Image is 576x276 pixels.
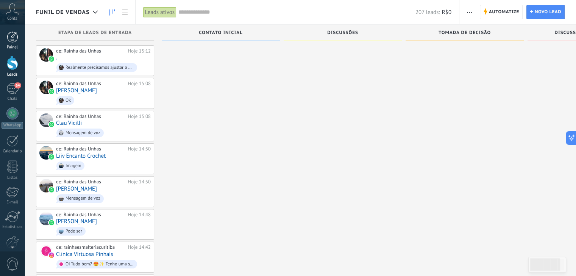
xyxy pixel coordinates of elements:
a: Liiv Encanto Crochet [56,153,106,159]
div: Chats [2,96,23,101]
a: [PERSON_NAME] [56,186,97,192]
div: Clau Vicilli [39,113,53,127]
div: . [39,48,53,62]
div: Hoje 15:12 [128,48,151,54]
a: Leads [106,5,119,20]
div: Etapa de leads de entrada [40,30,150,37]
div: Discussões [287,30,398,37]
div: Calendário [2,149,23,154]
div: Ok [66,98,71,103]
a: [PERSON_NAME] [56,218,97,225]
img: waba.svg [49,89,54,94]
div: de: Rainha das Unhas [56,113,125,119]
div: Hoje 14:50 [128,146,151,152]
a: Clau Vicilli [56,120,82,126]
div: Listas [2,175,23,180]
div: Leads [2,72,23,77]
div: Tomada de decisão [409,30,520,37]
img: waba.svg [49,187,54,192]
span: R$0 [442,9,451,16]
div: de: rainhaesmalteriacuritiba [56,244,125,250]
a: Clínica Virtuosa Pinhais [56,251,113,257]
div: E-mail [2,200,23,205]
div: de: Rainha das Unhas [56,212,125,218]
div: Hoje 15:08 [128,113,151,119]
button: Mais [464,5,475,19]
img: instagram.svg [49,253,54,258]
span: Conta [7,16,17,21]
img: waba.svg [49,56,54,62]
div: Jessica Farias [39,212,53,225]
div: de: Rainha das Unhas [56,48,125,54]
span: Discussões [327,30,358,36]
div: Mensagem de voz [66,130,100,136]
div: Hoje 15:08 [128,81,151,87]
span: Automatize [489,5,519,19]
div: Andréa de Faria Gomes [39,81,53,94]
div: Oi Tudo bem? 😍✨ Tenho uma super novidade pra você! Você ganhou uma avaliação corporal e facial to... [66,262,134,267]
div: Liiv Encanto Crochet [39,146,53,160]
img: waba.svg [49,154,54,160]
div: Hoje 14:50 [128,179,151,185]
div: WhatsApp [2,122,23,129]
div: Mensagem de voz [66,196,100,201]
div: de: Rainha das Unhas [56,179,125,185]
span: Etapa de leads de entrada [58,30,132,36]
a: Lista [119,5,131,20]
span: 64 [14,82,21,88]
span: Novo lead [535,5,561,19]
div: Hoje 14:42 [128,244,151,250]
a: [PERSON_NAME] [56,87,97,94]
div: de: Rainha das Unhas [56,81,125,87]
img: waba.svg [49,122,54,127]
img: waba.svg [49,220,54,225]
a: Automatize [480,5,523,19]
div: Hoje 14:48 [128,212,151,218]
span: Contato inicial [199,30,242,36]
span: Funil de vendas [36,9,90,16]
div: Imagem [66,163,81,169]
span: Tomada de decisão [439,30,491,36]
div: de: Rainha das Unhas [56,146,125,152]
div: Leads ativos [143,7,176,18]
a: . [56,54,57,61]
div: Pode ser [66,229,82,234]
div: Realmente precisamos ajustar a agenda da [PERSON_NAME], pois ela irá acompanhar um familiar em um... [66,65,134,70]
div: Estatísticas [2,225,23,229]
div: Painel [2,45,23,50]
div: Clínica Virtuosa Pinhais [39,244,53,258]
a: Novo lead [526,5,565,19]
span: 207 leads: [415,9,440,16]
div: Contato inicial [165,30,276,37]
div: Anielle De Lara Ribeiro [39,179,53,192]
